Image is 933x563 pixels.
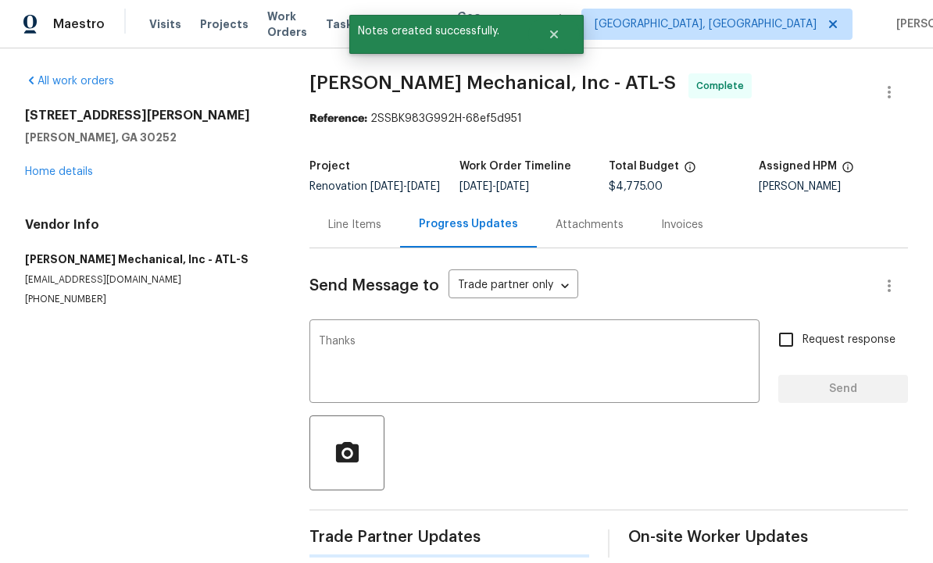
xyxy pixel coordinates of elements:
[25,218,272,233] h4: Vendor Info
[449,274,578,300] div: Trade partner only
[309,279,439,294] span: Send Message to
[459,182,492,193] span: [DATE]
[25,77,114,87] a: All work orders
[326,20,359,30] span: Tasks
[309,112,908,127] div: 2SSBK983G992H-68ef5d951
[309,182,440,193] span: Renovation
[25,294,272,307] p: [PHONE_NUMBER]
[556,218,624,233] div: Attachments
[759,182,909,193] div: [PERSON_NAME]
[609,162,679,173] h5: Total Budget
[309,162,350,173] h5: Project
[803,333,895,349] span: Request response
[459,162,571,173] h5: Work Order Timeline
[25,274,272,287] p: [EMAIL_ADDRESS][DOMAIN_NAME]
[609,182,663,193] span: $4,775.00
[661,218,703,233] div: Invoices
[319,337,750,391] textarea: Thanks
[149,17,181,33] span: Visits
[309,114,367,125] b: Reference:
[309,74,676,93] span: [PERSON_NAME] Mechanical, Inc - ATL-S
[267,9,307,41] span: Work Orders
[349,16,528,48] span: Notes created successfully.
[25,167,93,178] a: Home details
[370,182,403,193] span: [DATE]
[496,182,529,193] span: [DATE]
[419,217,518,233] div: Progress Updates
[684,162,696,182] span: The total cost of line items that have been proposed by Opendoor. This sum includes line items th...
[200,17,248,33] span: Projects
[459,182,529,193] span: -
[370,182,440,193] span: -
[759,162,837,173] h5: Assigned HPM
[53,17,105,33] span: Maestro
[595,17,817,33] span: [GEOGRAPHIC_DATA], [GEOGRAPHIC_DATA]
[842,162,854,182] span: The hpm assigned to this work order.
[528,20,580,51] button: Close
[696,79,750,94] span: Complete
[628,530,908,546] span: On-site Worker Updates
[25,130,272,146] h5: [PERSON_NAME], GA 30252
[328,218,381,233] div: Line Items
[407,182,440,193] span: [DATE]
[25,252,272,268] h5: [PERSON_NAME] Mechanical, Inc - ATL-S
[25,109,272,124] h2: [STREET_ADDRESS][PERSON_NAME]
[309,530,589,546] span: Trade Partner Updates
[457,9,532,41] span: Geo Assignments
